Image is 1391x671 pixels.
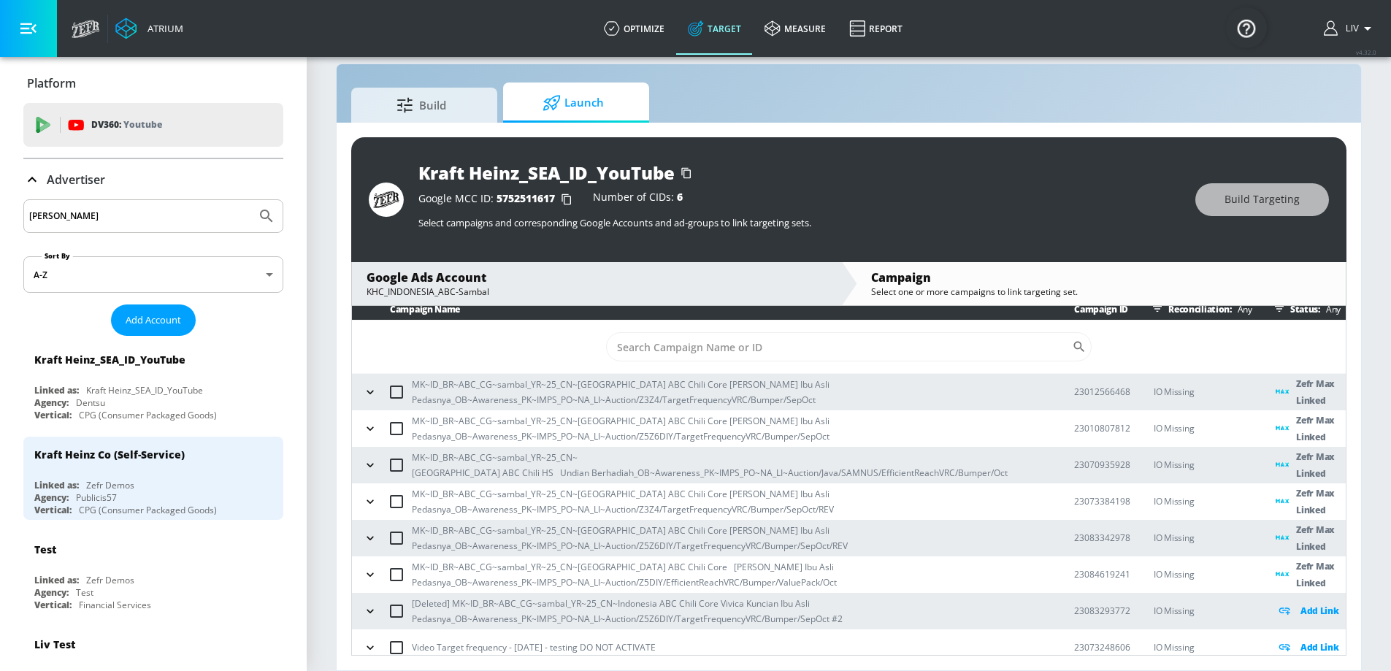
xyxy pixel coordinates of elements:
div: Atrium [142,22,183,35]
p: MK~ID_BR~ABC_CG~sambal_YR~25_CN~[GEOGRAPHIC_DATA] ABC Chili Core [PERSON_NAME] Ibu Asli Pedasnya_... [412,486,1051,517]
div: DV360: Youtube [23,103,283,147]
div: Vertical: [34,409,72,421]
p: MK~ID_BR~ABC_CG~sambal_YR~25_CN~[GEOGRAPHIC_DATA] ABC Chili Core [PERSON_NAME] Ibu Asli Pedasnya_... [412,377,1051,407]
span: Add Account [126,312,181,329]
div: Kraft Heinz_SEA_ID_YouTube [34,353,185,367]
div: Agency: [34,586,69,599]
p: MK~ID_BR~ABC_CG~sambal_YR~25_CN~[GEOGRAPHIC_DATA] ABC Chili Core [PERSON_NAME] Ibu Asli Pedasnya_... [412,523,1051,553]
p: DV360: [91,117,162,133]
a: Target [676,2,753,55]
a: measure [753,2,838,55]
p: Zefr Max Linked [1296,448,1346,482]
p: Any [1232,302,1252,317]
span: login as: liv.ho@zefr.com [1340,23,1359,34]
div: Select one or more campaigns to link targeting set. [871,285,1331,298]
div: Test [76,586,93,599]
p: IO Missing [1154,639,1252,656]
p: 23083342978 [1074,530,1130,545]
div: Add Link [1276,639,1346,656]
div: KHC_INDONESIA_ABC-Sambal [367,285,827,298]
div: Kraft Heinz_SEA_ID_YouTube [418,161,675,185]
a: Report [838,2,914,55]
th: Campaign Name [352,298,1051,321]
p: Zefr Max Linked [1296,485,1346,518]
p: Advertiser [47,172,105,188]
div: Kraft Heinz Co (Self-Service)Linked as:Zefr DemosAgency:Publicis57Vertical:CPG (Consumer Packaged... [23,437,283,520]
div: Add Link [1276,602,1346,619]
p: Add Link [1300,639,1339,656]
p: IO Missing [1154,566,1252,583]
div: TestLinked as:Zefr DemosAgency:TestVertical:Financial Services [23,532,283,615]
p: MK~ID_BR~ABC_CG~sambal_YR~25_CN~[GEOGRAPHIC_DATA] ABC Chili Core [PERSON_NAME] Ibu Asli Pedasnya_... [412,413,1051,444]
div: Google Ads Account [367,269,827,285]
div: Publicis57 [76,491,117,504]
input: Search Campaign Name or ID [606,332,1072,361]
input: Search by name [29,207,250,226]
button: Submit Search [250,200,283,232]
button: Open Resource Center [1226,7,1267,48]
span: Launch [518,85,629,120]
div: Zefr Demos [86,479,134,491]
div: Vertical: [34,504,72,516]
p: [Deleted] MK~ID_BR~ABC_CG~sambal_YR~25_CN~Indonesia ABC Chili Core Vivica Kuncian Ibu Asli Pedasn... [412,596,1051,626]
div: Kraft Heinz_SEA_ID_YouTubeLinked as:Kraft Heinz_SEA_ID_YouTubeAgency:DentsuVertical:CPG (Consumer... [23,342,283,425]
div: Advertiser [23,159,283,200]
p: Video Target frequency - [DATE] - testing DO NOT ACTIVATE [412,640,656,655]
p: Zefr Max Linked [1296,558,1346,591]
div: Zefr Demos [86,574,134,586]
a: Atrium [115,18,183,39]
label: Sort By [42,251,73,261]
a: optimize [592,2,676,55]
p: 23084619241 [1074,567,1130,582]
div: Campaign [871,269,1331,285]
p: 23012566468 [1074,384,1130,399]
p: Add Link [1300,602,1339,619]
div: Linked as: [34,479,79,491]
p: MK~ID_BR~ABC_CG~sambal_YR~25_CN~[GEOGRAPHIC_DATA] ABC Chili Core [PERSON_NAME] Ibu Asli Pedasnya_... [412,559,1051,590]
div: Search CID Name or Number [606,332,1092,361]
p: Zefr Max Linked [1296,412,1346,445]
div: Linked as: [34,574,79,586]
p: IO Missing [1154,529,1252,546]
p: 23073384198 [1074,494,1130,509]
p: MK~ID_BR~ABC_CG~sambal_YR~25_CN~[GEOGRAPHIC_DATA] ABC Chili HS Undian Berhadiah_OB~Awareness_PK~I... [412,450,1051,480]
div: Platform [23,63,283,104]
div: CPG (Consumer Packaged Goods) [79,409,217,421]
p: IO Missing [1154,420,1252,437]
p: Any [1320,302,1341,317]
p: IO Missing [1154,602,1252,619]
div: Kraft Heinz Co (Self-Service) [34,448,185,461]
th: Campaign ID [1051,298,1130,321]
div: Dentsu [76,396,105,409]
div: Reconciliation: [1146,298,1252,320]
button: Liv [1324,20,1376,37]
span: Build [366,88,477,123]
p: Select campaigns and corresponding Google Accounts and ad-groups to link targeting sets. [418,216,1181,229]
p: 23073248606 [1074,640,1130,655]
div: Vertical: [34,599,72,611]
div: Agency: [34,491,69,504]
p: IO Missing [1154,456,1252,473]
p: 23083293772 [1074,603,1130,618]
p: 23070935928 [1074,457,1130,472]
span: v 4.32.0 [1356,48,1376,56]
div: Linked as: [34,384,79,396]
span: 6 [677,190,683,204]
div: Google MCC ID: [418,192,578,207]
div: Number of CIDs: [593,192,683,207]
div: Kraft Heinz_SEA_ID_YouTube [86,384,203,396]
div: Liv Test [34,637,75,651]
div: Financial Services [79,599,151,611]
p: Youtube [123,117,162,132]
div: CPG (Consumer Packaged Goods) [79,504,217,516]
div: Agency: [34,396,69,409]
p: IO Missing [1154,493,1252,510]
p: IO Missing [1154,383,1252,400]
div: Google Ads AccountKHC_INDONESIA_ABC-Sambal [352,262,841,305]
p: Platform [27,75,76,91]
p: 23010807812 [1074,421,1130,436]
div: Status: [1268,298,1346,320]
